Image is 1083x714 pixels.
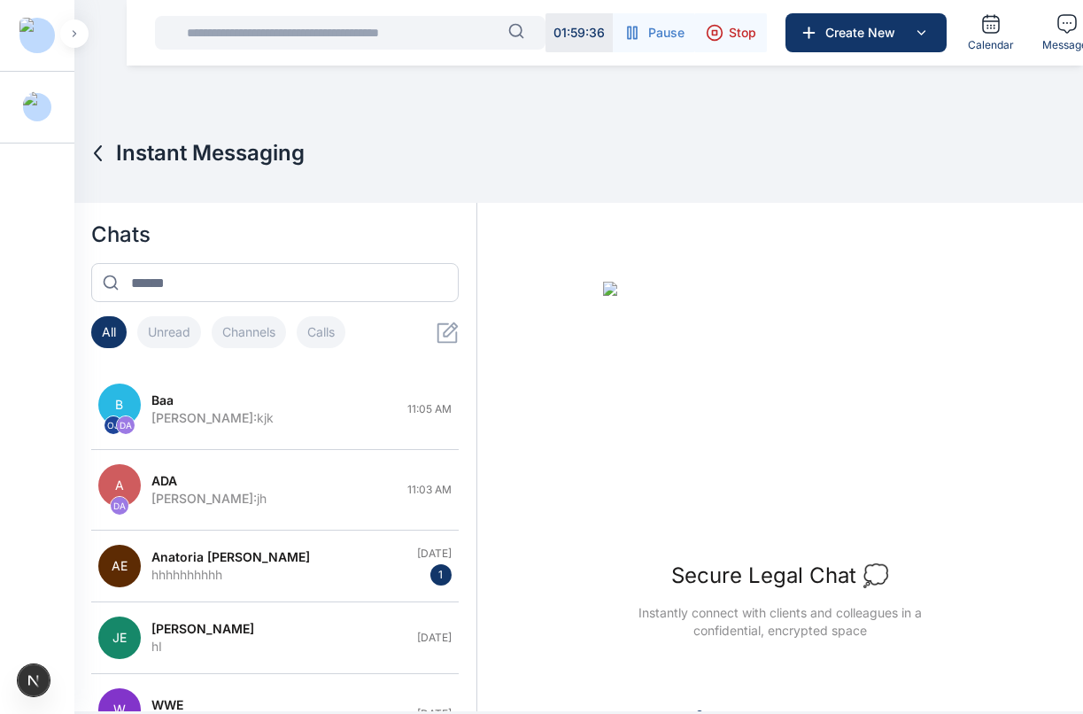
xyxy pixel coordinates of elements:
button: Pause [613,13,695,52]
button: Create New [785,13,947,52]
span: A [98,464,141,507]
span: 1 [430,564,452,586]
button: Stop [695,13,767,52]
button: Channels [212,316,286,348]
button: AEAnatoria [PERSON_NAME]hhhhhhhhhh[DATE]1 [91,531,459,602]
button: JE[PERSON_NAME]hI[DATE] [91,602,459,674]
span: baa [151,392,174,409]
span: [PERSON_NAME] [151,620,254,638]
p: 01 : 59 : 36 [553,24,605,42]
span: B [98,384,141,426]
div: jh [151,490,397,508]
div: hhhhhhhhhh [151,566,406,584]
span: DA [111,497,128,515]
button: BOJDAbaa[PERSON_NAME]:kjk11:05 AM [91,369,459,450]
h2: Chats [91,221,459,249]
span: AE [98,545,141,587]
span: Instantly connect with clients and colleagues in a confidential, encrypted space [629,604,932,640]
span: [PERSON_NAME] : [151,491,257,506]
span: Anatoria [PERSON_NAME] [151,548,310,566]
button: Unread [137,316,201,348]
a: Calendar [961,6,1021,59]
div: hI [151,638,406,656]
span: [DATE] [417,631,452,645]
button: Profile [23,93,51,121]
span: [DATE] [417,547,452,561]
button: All [91,316,127,348]
span: Pause [648,24,685,42]
span: 11:05 AM [407,402,452,416]
span: WWE [151,696,183,714]
img: Logo [19,18,55,53]
span: JE [98,617,141,659]
img: Profile [23,91,51,123]
h3: Secure Legal Chat 💭 [671,562,889,590]
span: DA [117,416,135,434]
span: ADA [151,472,177,490]
img: No Open Chat [603,282,957,547]
span: 11:03 AM [407,483,452,497]
button: ADAADA[PERSON_NAME]:jh11:03 AM [91,450,459,531]
span: Stop [729,24,756,42]
span: Instant Messaging [116,139,305,167]
button: Logo [14,21,60,50]
span: Create New [818,24,910,42]
button: Calls [297,316,345,348]
span: Calendar [968,38,1014,52]
div: kjk [151,409,397,427]
span: OJ [104,416,122,434]
span: [PERSON_NAME] : [151,410,257,425]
